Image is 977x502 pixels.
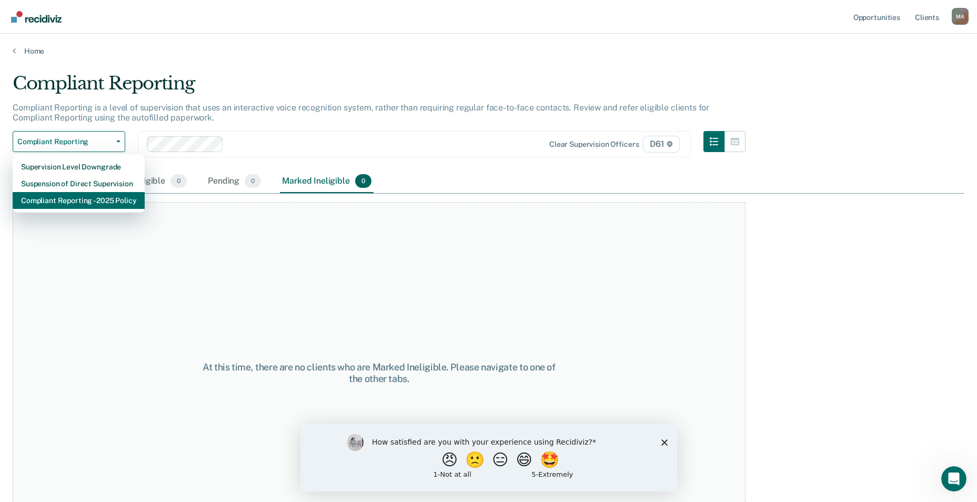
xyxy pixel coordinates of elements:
[245,174,261,188] span: 0
[21,175,136,192] div: Suspension of Direct Supervision
[13,131,125,152] button: Compliant Reporting
[280,170,374,193] div: Marked Ineligible0
[941,466,966,491] iframe: Intercom live chat
[300,424,677,491] iframe: Survey by Kim from Recidiviz
[13,46,964,56] a: Home
[13,103,709,123] p: Compliant Reporting is a level of supervision that uses an interactive voice recognition system, ...
[643,136,679,153] span: D61
[170,174,187,188] span: 0
[104,170,189,193] div: Almost Eligible0
[21,158,136,175] div: Supervision Level Downgrade
[355,174,371,188] span: 0
[952,8,969,25] div: M A
[206,170,263,193] div: Pending0
[549,140,639,149] div: Clear supervision officers
[11,11,62,23] img: Recidiviz
[952,8,969,25] button: Profile dropdown button
[17,137,112,146] span: Compliant Reporting
[21,192,136,209] div: Compliant Reporting - 2025 Policy
[196,362,562,384] div: At this time, there are no clients who are Marked Ineligible. Please navigate to one of the other...
[13,73,746,103] div: Compliant Reporting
